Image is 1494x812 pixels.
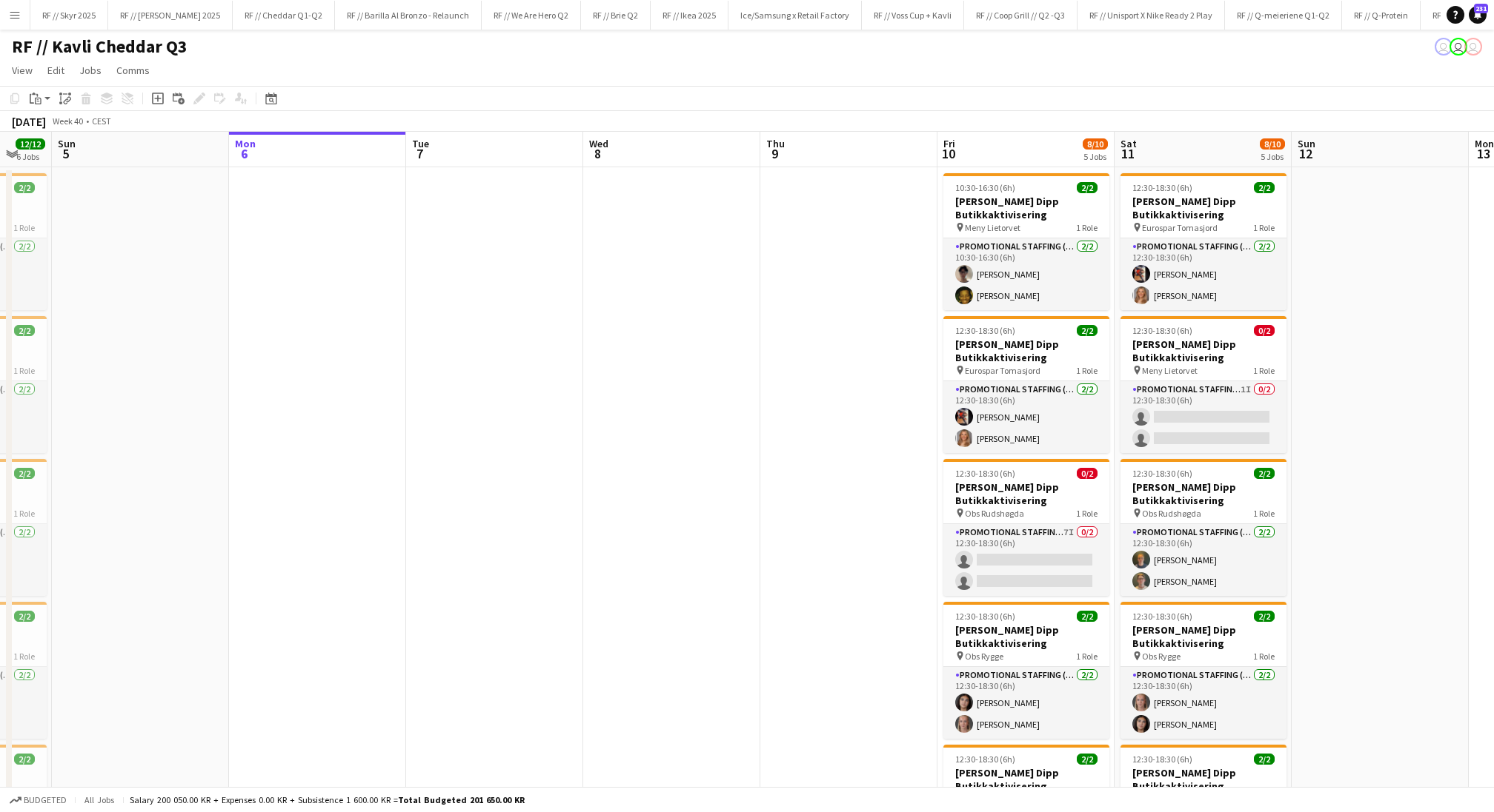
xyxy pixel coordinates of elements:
span: Tue [412,137,429,150]
span: 1 Role [1253,508,1275,519]
span: 8 [587,145,608,162]
app-job-card: 12:30-18:30 (6h)2/2[PERSON_NAME] Dipp Butikkaktivisering Obs Rygge1 RolePromotional Staffing (Pro... [1120,602,1286,739]
span: Budgeted [24,795,67,805]
span: Mon [1475,137,1494,150]
span: Week 40 [49,115,86,127]
h3: [PERSON_NAME] Dipp Butikkaktivisering [1120,480,1286,507]
span: 231 [1474,4,1488,13]
div: CEST [92,115,111,127]
button: RF // Voss Cup + Kavli [862,1,964,30]
span: Thu [766,137,785,150]
span: 1 Role [1253,651,1275,662]
span: 1 Role [1076,365,1098,376]
span: Eurospar Tomasjord [1142,222,1218,233]
div: 5 Jobs [1083,151,1107,162]
span: 2/2 [1254,754,1275,765]
button: RF // Brie Q2 [581,1,651,30]
button: Ice/Samsung x Retail Factory [728,1,862,30]
span: 1 Role [1253,222,1275,233]
a: View [6,61,39,80]
span: Fri [943,137,955,150]
a: 231 [1469,6,1487,24]
div: 6 Jobs [16,151,44,162]
span: 2/2 [1254,182,1275,193]
h3: [PERSON_NAME] Dipp Butikkaktivisering [943,338,1109,364]
span: 12:30-18:30 (6h) [955,325,1015,336]
h3: [PERSON_NAME] Dipp Butikkaktivisering [1120,623,1286,650]
span: 12:30-18:30 (6h) [1132,182,1192,193]
button: RF // We Are Hero Q2 [482,1,581,30]
span: 9 [764,145,785,162]
a: Comms [110,61,156,80]
span: 12:30-18:30 (6h) [1132,325,1192,336]
span: 2/2 [1254,611,1275,622]
app-card-role: Promotional Staffing (Promotional Staff)2/212:30-18:30 (6h)[PERSON_NAME][PERSON_NAME] [1120,667,1286,739]
button: RF // Q-meieriene Q1-Q2 [1225,1,1342,30]
app-card-role: Promotional Staffing (Promotional Staff)1I0/212:30-18:30 (6h) [1120,381,1286,453]
span: 1 Role [13,365,35,376]
a: Jobs [73,61,107,80]
span: All jobs [82,794,117,805]
button: RF // Ikea 2025 [651,1,728,30]
h3: [PERSON_NAME] Dipp Butikkaktivisering [943,480,1109,507]
span: 1 Role [1076,222,1098,233]
span: 2/2 [1077,325,1098,336]
span: 8/10 [1083,138,1108,150]
span: 12:30-18:30 (6h) [955,754,1015,765]
a: Edit [41,61,70,80]
span: Total Budgeted 201 650.00 KR [398,794,525,805]
span: Obs Rudshøgda [1142,508,1201,519]
span: Sun [58,137,76,150]
span: 2/2 [14,325,35,336]
span: Sat [1120,137,1137,150]
span: 11 [1118,145,1137,162]
span: Obs Rudshøgda [965,508,1024,519]
button: RF // [PERSON_NAME] 2025 [108,1,233,30]
span: 6 [233,145,256,162]
app-user-avatar: Alexander Skeppland Hole [1464,38,1482,56]
app-job-card: 12:30-18:30 (6h)2/2[PERSON_NAME] Dipp Butikkaktivisering Obs Rudshøgda1 RolePromotional Staffing ... [1120,459,1286,596]
app-job-card: 12:30-18:30 (6h)2/2[PERSON_NAME] Dipp Butikkaktivisering Eurospar Tomasjord1 RolePromotional Staf... [1120,173,1286,310]
app-job-card: 12:30-18:30 (6h)0/2[PERSON_NAME] Dipp Butikkaktivisering Obs Rudshøgda1 RolePromotional Staffing ... [943,459,1109,596]
h1: RF // Kavli Cheddar Q3 [12,36,187,58]
app-card-role: Promotional Staffing (Promotional Staff)2/212:30-18:30 (6h)[PERSON_NAME][PERSON_NAME] [943,381,1109,453]
span: 0/2 [1254,325,1275,336]
span: Meny Lietorvet [1142,365,1198,376]
span: 2/2 [1254,468,1275,479]
span: 1 Role [1076,508,1098,519]
div: 12:30-18:30 (6h)2/2[PERSON_NAME] Dipp Butikkaktivisering Obs Rygge1 RolePromotional Staffing (Pro... [943,602,1109,739]
h3: [PERSON_NAME] Dipp Butikkaktivisering [943,623,1109,650]
span: 12 [1295,145,1315,162]
span: 12:30-18:30 (6h) [1132,468,1192,479]
app-card-role: Promotional Staffing (Promotional Staff)2/212:30-18:30 (6h)[PERSON_NAME][PERSON_NAME] [943,667,1109,739]
div: 5 Jobs [1261,151,1284,162]
app-job-card: 10:30-16:30 (6h)2/2[PERSON_NAME] Dipp Butikkaktivisering Meny Lietorvet1 RolePromotional Staffing... [943,173,1109,310]
button: RF // Cheddar Q1-Q2 [233,1,335,30]
span: 10 [941,145,955,162]
span: 2/2 [14,611,35,622]
span: 10:30-16:30 (6h) [955,182,1015,193]
button: RF // Barilla Al Bronzo - Relaunch [335,1,482,30]
button: RF // Q-Protein [1342,1,1421,30]
app-user-avatar: Alexander Skeppland Hole [1435,38,1452,56]
button: RF // Coop Grill // Q2 -Q3 [964,1,1078,30]
h3: [PERSON_NAME] Dipp Butikkaktivisering [1120,766,1286,793]
span: 8/10 [1260,138,1285,150]
span: Edit [47,64,64,77]
span: Eurospar Tomasjord [965,365,1040,376]
div: [DATE] [12,114,46,129]
div: 12:30-18:30 (6h)2/2[PERSON_NAME] Dipp Butikkaktivisering Eurospar Tomasjord1 RolePromotional Staf... [943,316,1109,453]
app-job-card: 12:30-18:30 (6h)0/2[PERSON_NAME] Dipp Butikkaktivisering Meny Lietorvet1 RolePromotional Staffing... [1120,316,1286,453]
app-card-role: Promotional Staffing (Promotional Staff)2/212:30-18:30 (6h)[PERSON_NAME][PERSON_NAME] [1120,238,1286,310]
span: 2/2 [1077,754,1098,765]
span: Obs Rygge [965,651,1003,662]
span: Obs Rygge [1142,651,1181,662]
span: Jobs [79,64,102,77]
span: Sun [1298,137,1315,150]
span: 7 [410,145,429,162]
